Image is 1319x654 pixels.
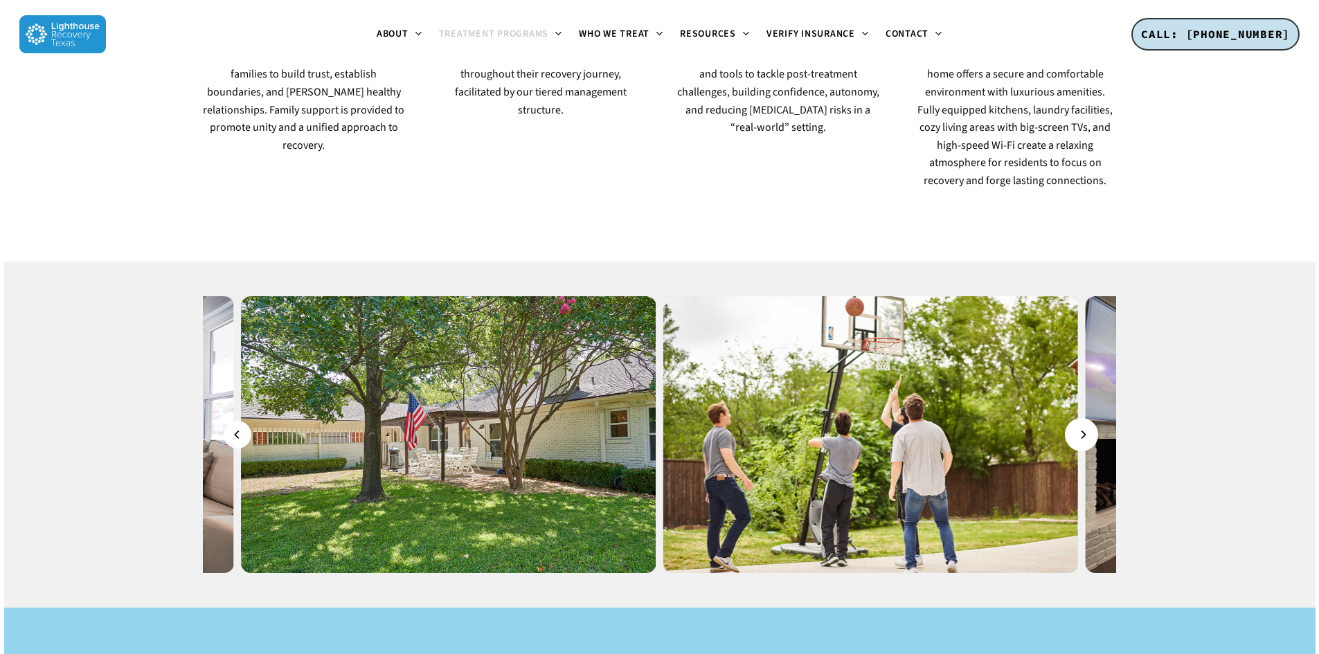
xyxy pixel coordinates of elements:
img: soberlivingdallas-2 [241,296,656,573]
button: Previous [224,421,251,448]
a: Resources [672,29,758,40]
a: Who We Treat [571,29,672,40]
span: Treatment Programs [439,27,549,41]
span: Verify Insurance [766,27,855,41]
span: CALL: [PHONE_NUMBER] [1141,27,1290,41]
a: CALL: [PHONE_NUMBER] [1131,18,1300,51]
span: About [377,27,409,41]
span: Resources [680,27,736,41]
a: Contact [877,29,951,40]
button: Next [1068,421,1095,448]
a: About [368,29,431,40]
img: Lighthouse Recovery Texas [19,15,106,53]
a: Treatment Programs [431,29,571,40]
span: Contact [886,27,928,41]
img: soberlivingdallas-9 [663,296,1078,573]
a: Verify Insurance [758,29,877,40]
span: Who We Treat [579,27,649,41]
